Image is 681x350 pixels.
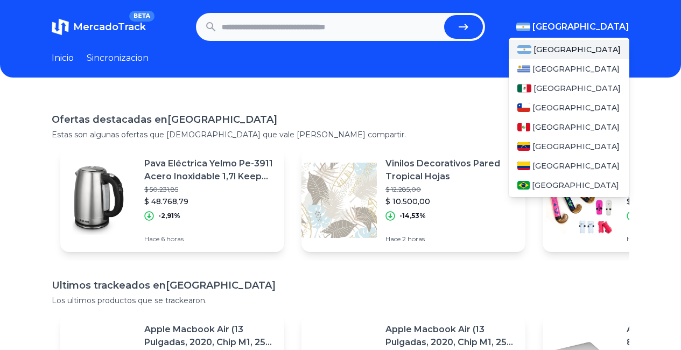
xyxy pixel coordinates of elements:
span: [GEOGRAPHIC_DATA] [532,141,620,152]
a: Mexico[GEOGRAPHIC_DATA] [509,79,629,98]
p: Los ultimos productos que se trackearon. [52,295,629,306]
p: $ 10.500,00 [385,196,517,207]
img: Venezuela [517,142,530,151]
a: Colombia[GEOGRAPHIC_DATA] [509,156,629,176]
span: [GEOGRAPHIC_DATA] [533,83,621,94]
p: Apple Macbook Air (13 Pulgadas, 2020, Chip M1, 256 Gb De Ssd, 8 Gb De Ram) - Plata [385,323,517,349]
p: $ 48.768,79 [144,196,276,207]
span: MercadoTrack [73,21,146,33]
a: Venezuela[GEOGRAPHIC_DATA] [509,137,629,156]
p: Pava Eléctrica Yelmo Pe-3911 Acero Inoxidable 1,7l Keep Warm [144,157,276,183]
a: MercadoTrackBETA [52,18,146,36]
a: Argentina[GEOGRAPHIC_DATA] [509,40,629,59]
img: Featured image [543,163,618,238]
img: MercadoTrack [52,18,69,36]
p: Vinilos Decorativos Pared Tropical Hojas [385,157,517,183]
p: Hace 2 horas [385,235,517,243]
img: Chile [517,103,530,112]
img: Peru [517,123,530,131]
span: [GEOGRAPHIC_DATA] [532,20,629,33]
a: Sincronizacion [87,52,149,65]
p: Estas son algunas ofertas que [DEMOGRAPHIC_DATA] que vale [PERSON_NAME] compartir. [52,129,629,140]
img: Colombia [517,162,530,170]
a: Inicio [52,52,74,65]
img: Mexico [517,84,531,93]
h1: Ultimos trackeados en [GEOGRAPHIC_DATA] [52,278,629,293]
p: $ 12.285,00 [385,185,517,194]
a: Brasil[GEOGRAPHIC_DATA] [509,176,629,195]
p: -14,53% [399,212,426,220]
a: Featured imagePava Eléctrica Yelmo Pe-3911 Acero Inoxidable 1,7l Keep Warm$ 50.231,85$ 48.768,79-... [60,149,284,252]
a: Chile[GEOGRAPHIC_DATA] [509,98,629,117]
img: Featured image [301,163,377,238]
img: Uruguay [517,65,530,73]
button: [GEOGRAPHIC_DATA] [516,20,629,33]
span: [GEOGRAPHIC_DATA] [532,160,620,171]
span: [GEOGRAPHIC_DATA] [532,102,620,113]
img: Brasil [517,181,530,190]
img: Featured image [60,163,136,238]
a: Peru[GEOGRAPHIC_DATA] [509,117,629,137]
a: Featured imageVinilos Decorativos Pared Tropical Hojas$ 12.285,00$ 10.500,00-14,53%Hace 2 horas [301,149,525,252]
h1: Ofertas destacadas en [GEOGRAPHIC_DATA] [52,112,629,127]
p: -2,91% [158,212,180,220]
a: Uruguay[GEOGRAPHIC_DATA] [509,59,629,79]
span: [GEOGRAPHIC_DATA] [532,122,620,132]
span: [GEOGRAPHIC_DATA] [532,180,619,191]
p: $ 50.231,85 [144,185,276,194]
p: Apple Macbook Air (13 Pulgadas, 2020, Chip M1, 256 Gb De Ssd, 8 Gb De Ram) - Plata [144,323,276,349]
img: Argentina [517,45,531,54]
img: Argentina [516,23,530,31]
p: Hace 6 horas [144,235,276,243]
span: [GEOGRAPHIC_DATA] [532,64,620,74]
span: BETA [129,11,155,22]
span: [GEOGRAPHIC_DATA] [533,44,621,55]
